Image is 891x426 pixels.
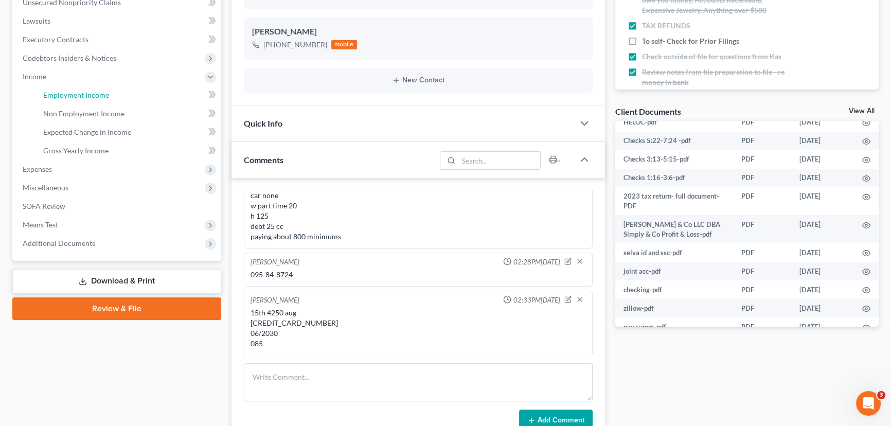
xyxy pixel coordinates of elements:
[791,317,854,336] td: [DATE]
[43,109,124,118] span: Non Employment Income
[791,280,854,299] td: [DATE]
[23,16,50,25] span: Lawsuits
[43,91,109,99] span: Employment Income
[733,299,791,317] td: PDF
[877,391,885,399] span: 3
[733,169,791,187] td: PDF
[615,280,734,299] td: checking-pdf
[331,40,357,49] div: mobile
[23,72,46,81] span: Income
[35,141,221,160] a: Gross Yearly Income
[733,150,791,169] td: PDF
[615,215,734,243] td: [PERSON_NAME] & Co LLC DBA Simply & Co Profit & Loss-pdf
[791,243,854,262] td: [DATE]
[251,295,299,306] div: [PERSON_NAME]
[244,155,283,165] span: Comments
[791,215,854,243] td: [DATE]
[35,104,221,123] a: Non Employment Income
[791,132,854,150] td: [DATE]
[251,257,299,268] div: [PERSON_NAME]
[849,108,875,115] a: View All
[615,106,681,117] div: Client Documents
[615,317,734,336] td: pay summ-pdf
[23,202,65,210] span: SOFA Review
[23,35,88,44] span: Executory Contracts
[12,269,221,293] a: Download & Print
[14,30,221,49] a: Executory Contracts
[458,152,540,169] input: Search...
[43,128,131,136] span: Expected Change in Income
[615,113,734,131] td: HELOC-pdf
[791,169,854,187] td: [DATE]
[642,37,739,45] span: To self- Check for Prior Filings
[642,52,781,61] span: Check outside of file for questions from Kas
[14,12,221,30] a: Lawsuits
[615,262,734,280] td: joint acc-pdf
[252,26,584,38] div: [PERSON_NAME]
[642,21,690,30] span: TAX REFUNDS
[251,270,586,280] div: 095-84-8724
[733,280,791,299] td: PDF
[791,187,854,216] td: [DATE]
[642,67,785,86] span: Review notes from file preparation to file - re money in bank
[856,391,881,416] iframe: Intercom live chat
[23,54,116,62] span: Codebtors Insiders & Notices
[733,132,791,150] td: PDF
[23,165,52,173] span: Expenses
[14,197,221,216] a: SOFA Review
[733,215,791,243] td: PDF
[35,123,221,141] a: Expected Change in Income
[513,295,560,305] span: 02:33PM[DATE]
[12,297,221,320] a: Review & File
[733,187,791,216] td: PDF
[23,183,68,192] span: Miscellaneous
[615,150,734,169] td: Checks 3:13-5:15-pdf
[251,308,586,349] div: 15th 4250 aug [CREDIT_CARD_NUMBER] 06/2030 085
[615,132,734,150] td: Checks 5:22-7:24 -pdf
[23,239,95,247] span: Additional Documents
[615,169,734,187] td: Checks 1:16-3:6-pdf
[615,299,734,317] td: zillow-pdf
[791,113,854,131] td: [DATE]
[733,113,791,131] td: PDF
[43,146,109,155] span: Gross Yearly Income
[244,118,282,128] span: Quick Info
[23,220,58,229] span: Means Test
[252,76,584,84] button: New Contact
[35,86,221,104] a: Employment Income
[733,243,791,262] td: PDF
[251,139,586,242] div: google h yes deed mortg no value 350 mortg 315 plus heloc 20 married yes kids 4 prior no car none...
[615,243,734,262] td: selva id and ssc-pdf
[791,262,854,280] td: [DATE]
[733,262,791,280] td: PDF
[263,40,327,50] div: [PHONE_NUMBER]
[733,317,791,336] td: PDF
[615,187,734,216] td: 2023 tax return- full document-PDF
[791,299,854,317] td: [DATE]
[791,150,854,169] td: [DATE]
[513,257,560,267] span: 02:28PM[DATE]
